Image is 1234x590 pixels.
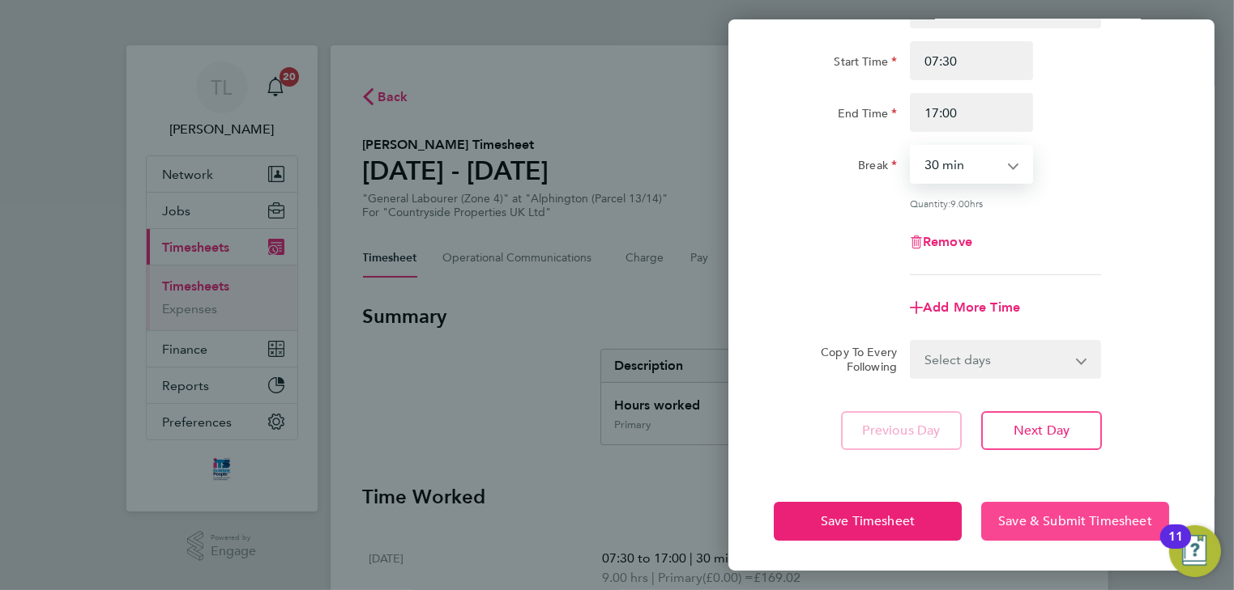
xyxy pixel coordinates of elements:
button: Save Timesheet [774,502,962,541]
label: Start Time [834,54,897,74]
button: Next Day [981,411,1102,450]
input: E.g. 08:00 [910,41,1033,80]
span: Save & Submit Timesheet [998,513,1152,529]
button: Remove [910,236,972,248]
div: 11 [1168,537,1183,558]
span: Save Timesheet [821,513,915,529]
button: Open Resource Center, 11 new notifications [1169,525,1221,577]
span: 9.00 [950,197,970,210]
input: E.g. 18:00 [910,93,1033,132]
button: Save & Submit Timesheet [981,502,1169,541]
span: Next Day [1014,422,1070,439]
label: Copy To Every Following [808,345,897,374]
div: Quantity: hrs [910,197,1101,210]
label: Break [858,158,897,177]
label: End Time [838,106,897,125]
button: Add More Time [910,301,1020,314]
span: Remove [923,234,972,249]
span: Add More Time [923,299,1020,315]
